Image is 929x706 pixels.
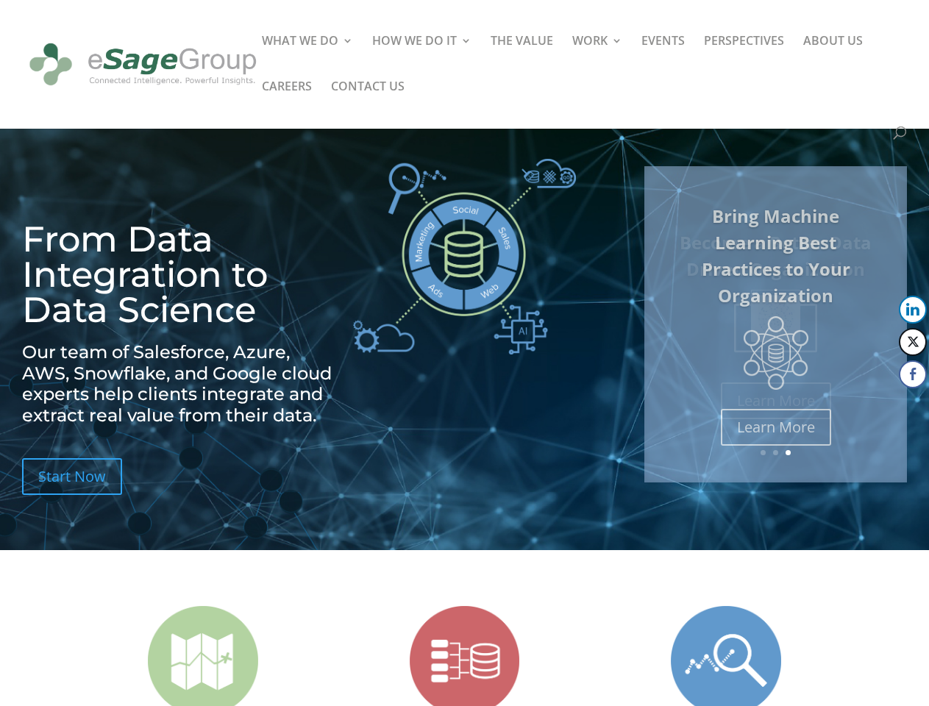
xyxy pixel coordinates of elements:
button: Facebook Share [899,360,927,388]
a: Start Now [22,458,122,495]
a: ABOUT US [803,35,863,81]
a: EVENTS [641,35,685,81]
a: 3 [786,450,791,455]
a: CONTACT US [331,81,405,126]
a: CAREERS [262,81,312,126]
a: PERSPECTIVES [704,35,784,81]
button: LinkedIn Share [899,296,927,324]
img: eSage Group [25,32,261,97]
a: Learn More [721,409,831,446]
a: THE VALUE [491,35,553,81]
a: 1 [761,450,766,455]
button: Twitter Share [899,328,927,356]
h2: Our team of Salesforce, Azure, AWS, Snowflake, and Google cloud experts help clients integrate an... [22,342,337,434]
a: HOW WE DO IT [372,35,471,81]
a: WORK [572,35,622,81]
a: Bring Machine Learning Best Practices to Your Organization [702,204,850,307]
a: 2 [773,450,778,455]
a: WHAT WE DO [262,35,353,81]
h1: From Data Integration to Data Science [22,221,337,335]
